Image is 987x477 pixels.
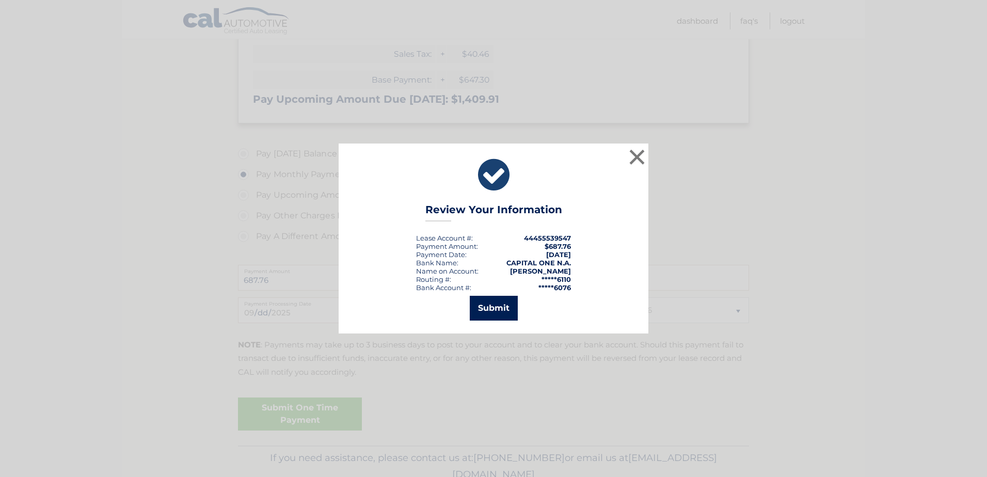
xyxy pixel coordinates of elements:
[510,267,571,275] strong: [PERSON_NAME]
[416,242,478,250] div: Payment Amount:
[425,203,562,221] h3: Review Your Information
[416,250,465,259] span: Payment Date
[506,259,571,267] strong: CAPITAL ONE N.A.
[545,242,571,250] span: $687.76
[416,283,471,292] div: Bank Account #:
[627,147,647,167] button: ×
[470,296,518,321] button: Submit
[524,234,571,242] strong: 44455539547
[416,250,467,259] div: :
[416,259,458,267] div: Bank Name:
[546,250,571,259] span: [DATE]
[416,275,451,283] div: Routing #:
[416,267,479,275] div: Name on Account:
[416,234,473,242] div: Lease Account #:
